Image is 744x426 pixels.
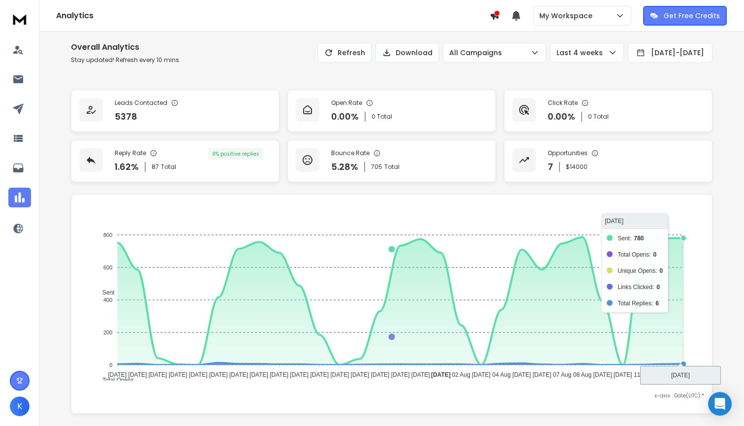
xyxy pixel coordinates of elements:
a: Opportunities7$14000 [504,140,713,182]
p: 0.00 % [548,110,575,124]
tspan: 800 [103,232,112,238]
p: 0.00 % [331,110,359,124]
p: Click Rate [548,99,578,107]
p: 5378 [115,110,137,124]
tspan: 08 Aug [573,371,591,378]
tspan: 600 [103,264,112,270]
div: Open Intercom Messenger [708,392,732,416]
tspan: [DATE] [189,371,208,378]
p: Stay updated! Refresh every 10 mins. [71,56,181,64]
tspan: [DATE] [270,371,288,378]
p: 7 [548,160,553,174]
p: 5.28 % [331,160,358,174]
tspan: 04 Aug [493,371,511,378]
h1: Analytics [56,10,490,22]
span: 705 [371,163,382,171]
a: Reply Rate1.62%87Total8% positive replies [71,140,279,182]
tspan: [DATE] [593,371,612,378]
tspan: [DATE] [169,371,187,378]
span: Sent [95,289,115,296]
p: Refresh [338,48,365,58]
button: Download [375,43,439,63]
p: Last 4 weeks [557,48,607,58]
tspan: 200 [103,329,112,335]
p: 0 Total [588,113,609,121]
p: Get Free Credits [664,11,720,21]
tspan: [DATE] [128,371,147,378]
tspan: [DATE] [431,371,451,378]
p: 0 Total [372,113,392,121]
tspan: 07 Aug [553,371,571,378]
tspan: [DATE] [249,371,268,378]
tspan: [DATE] [290,371,309,378]
tspan: [DATE] [614,371,632,378]
tspan: [DATE] [209,371,228,378]
a: Leads Contacted5378 [71,90,279,132]
span: Total [384,163,400,171]
tspan: [DATE] [148,371,167,378]
tspan: [DATE] [351,371,370,378]
button: Get Free Credits [643,6,727,26]
tspan: [DATE] [533,371,552,378]
a: Open Rate0.00%0 Total [287,90,496,132]
tspan: 12 Aug [654,371,672,378]
tspan: 400 [103,297,112,303]
span: Total [161,163,176,171]
tspan: 0 [109,362,112,368]
tspan: [DATE] [391,371,410,378]
tspan: [DATE] [472,371,491,378]
tspan: 02 Aug [452,371,470,378]
a: Click Rate0.00%0 Total [504,90,713,132]
tspan: [DATE] [108,371,126,378]
button: K [10,396,30,416]
a: Bounce Rate5.28%705Total [287,140,496,182]
p: Download [396,48,433,58]
tspan: [DATE] [310,371,329,378]
p: Open Rate [331,99,362,107]
button: [DATE]-[DATE] [628,43,713,63]
span: Total Opens [95,377,134,384]
p: Bounce Rate [331,149,370,157]
p: All Campaigns [449,48,506,58]
p: Leads Contacted [115,99,167,107]
p: Opportunities [548,149,588,157]
p: $ 14000 [566,163,588,171]
tspan: [DATE] [371,371,390,378]
tspan: 11 Aug [634,371,652,378]
img: logo [10,10,30,28]
tspan: [DATE] [229,371,248,378]
button: Refresh [317,43,372,63]
tspan: [DATE] [411,371,430,378]
span: 87 [152,163,159,171]
p: Reply Rate [115,149,146,157]
p: 1.62 % [115,160,139,174]
tspan: [DATE] [330,371,349,378]
div: 8 % positive replies [208,148,263,160]
h1: Overall Analytics [71,41,181,53]
p: My Workspace [539,11,596,21]
p: x-axis : Date(UTC) [79,392,704,399]
tspan: [DATE] [512,371,531,378]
